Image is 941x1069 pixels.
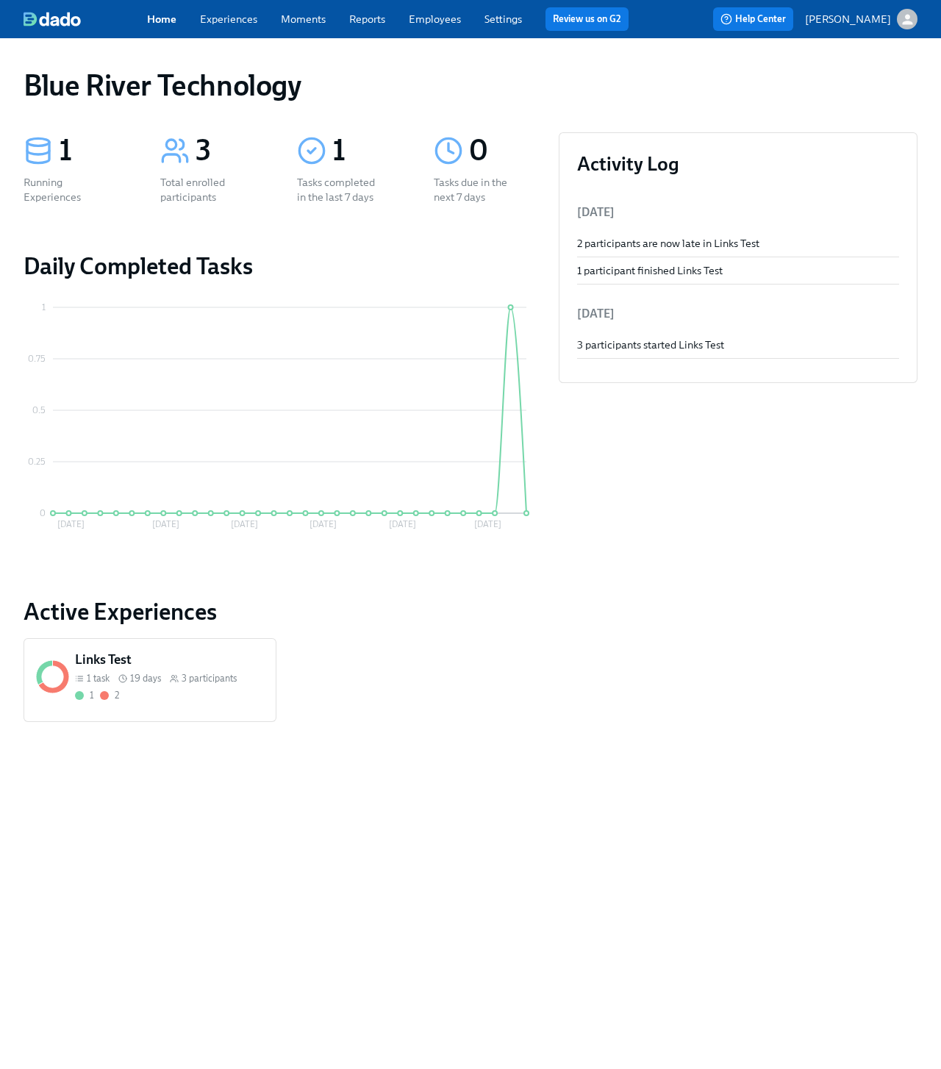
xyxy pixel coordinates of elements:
[115,688,119,702] div: 2
[349,12,385,26] a: Reports
[75,651,264,668] h5: Links Test
[474,519,501,529] tspan: [DATE]
[130,671,161,685] span: 19 days
[28,457,46,467] tspan: 0.25
[332,132,398,169] div: 1
[57,519,85,529] tspan: [DATE]
[577,236,899,251] div: 2 participants are now late in Links Test
[409,12,461,26] a: Employees
[90,688,94,702] div: 1
[24,597,535,626] a: Active Experiences
[147,12,176,26] a: Home
[577,195,899,230] li: [DATE]
[434,175,522,204] div: Tasks due in the next 7 days
[182,671,237,685] span: 3 participants
[24,68,301,103] h1: Blue River Technology
[484,12,522,26] a: Settings
[32,405,46,415] tspan: 0.5
[24,638,276,722] a: Links Test1 task 19 days3 participants12
[389,519,416,529] tspan: [DATE]
[805,9,917,29] button: [PERSON_NAME]
[42,302,46,312] tspan: 1
[24,12,81,26] img: dado
[297,175,385,204] div: Tasks completed in the last 7 days
[805,12,891,26] p: [PERSON_NAME]
[59,132,125,169] div: 1
[577,151,899,177] h3: Activity Log
[75,688,94,702] div: Completed all due tasks
[196,132,262,169] div: 3
[24,251,535,281] h2: Daily Completed Tasks
[87,671,110,685] span: 1 task
[281,12,326,26] a: Moments
[545,7,629,31] button: Review us on G2
[40,508,46,518] tspan: 0
[24,12,147,26] a: dado
[577,263,899,278] div: 1 participant finished Links Test
[553,12,621,26] a: Review us on G2
[200,12,257,26] a: Experiences
[577,337,899,352] div: 3 participants started Links Test
[720,12,786,26] span: Help Center
[152,519,179,529] tspan: [DATE]
[100,688,119,702] div: With overdue tasks
[24,175,112,204] div: Running Experiences
[160,175,248,204] div: Total enrolled participants
[577,296,899,332] li: [DATE]
[469,132,535,169] div: 0
[28,354,46,364] tspan: 0.75
[713,7,793,31] button: Help Center
[231,519,258,529] tspan: [DATE]
[310,519,337,529] tspan: [DATE]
